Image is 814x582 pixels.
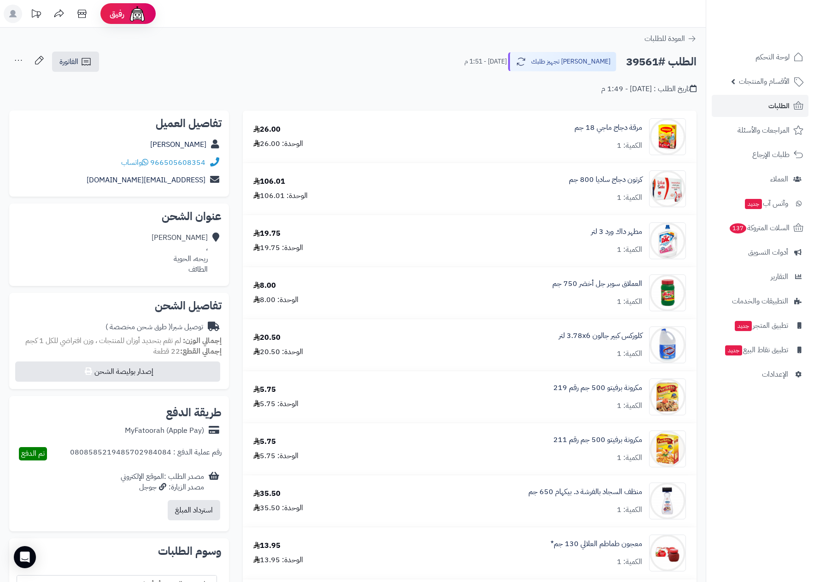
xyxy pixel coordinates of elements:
[105,322,203,332] div: توصيل شبرا
[153,346,222,357] small: 22 قطعة
[464,57,507,66] small: [DATE] - 1:51 م
[508,52,616,71] button: [PERSON_NAME] تجهيز طلبك
[253,243,303,253] div: الوحدة: 19.75
[650,326,685,363] img: 1666598398-rfZydPlust6BLII32GyaKPzg0Dt5N1AR2LnLKb6e-90x90.jpg
[121,482,204,493] div: مصدر الزيارة: جوجل
[105,321,171,332] span: ( طرق شحن مخصصة )
[559,331,642,341] a: كلوركس كبير جالون 3.78x6 لتر
[650,118,685,155] img: 424212d77947f471e897dbe5b5ff11122150-90x90.jpg
[712,290,808,312] a: التطبيقات والخدمات
[650,535,685,571] img: 1669291052-2985774702fc42fc4980fd4428e459a8f530-500x500-90x90.jpg
[183,335,222,346] strong: إجمالي الوزن:
[748,246,788,259] span: أدوات التسويق
[735,321,752,331] span: جديد
[17,211,222,222] h2: عنوان الشحن
[762,368,788,381] span: الإعدادات
[626,52,697,71] h2: الطلب #39561
[121,157,148,168] a: واتساب
[528,487,642,497] a: منظف السجاد بالفرشة د. بيكهام 650 جم
[70,447,222,460] div: رقم عملية الدفع : 0808585219485702984084
[253,384,276,395] div: 5.75
[771,270,788,283] span: التقارير
[150,139,206,150] a: [PERSON_NAME]
[150,157,205,168] a: 966505608354
[712,314,808,337] a: تطبيق المتجرجديد
[553,435,642,445] a: مكرونة برفيتو 500 جم رقم 211
[253,295,299,305] div: الوحدة: 8.00
[650,274,685,311] img: 37966f706d25c452ed848ca939345c2ef28c-90x90.jpg
[253,451,299,461] div: الوحدة: 5.75
[745,199,762,209] span: جديد
[253,228,281,239] div: 19.75
[253,176,285,187] div: 106.01
[253,139,303,149] div: الوحدة: 26.00
[732,295,788,308] span: التطبيقات والخدمات
[253,489,281,499] div: 35.50
[739,75,790,88] span: الأقسام والمنتجات
[550,539,642,549] a: معجون طماطم العلالي 130 جم*
[650,483,685,519] img: 37986f706d25c452ed848ca939345c2ef28c-90x90.jpg
[650,170,685,207] img: 1664626432-152.2-90x90.jpg
[110,8,124,19] span: رفيق
[738,124,790,137] span: المراجعات والأسئلة
[617,349,642,359] div: الكمية: 1
[253,399,299,409] div: الوحدة: 5.75
[712,192,808,215] a: وآتس آبجديد
[168,500,220,520] button: استرداد المبلغ
[644,33,697,44] a: العودة للطلبات
[712,266,808,288] a: التقارير
[553,383,642,393] a: مكرونة برفيتو 500 جم رقم 219
[125,425,204,436] div: MyFatoorah (Apple Pay)
[712,339,808,361] a: تطبيق نقاط البيعجديد
[166,407,222,418] h2: طريقة الدفع
[25,335,181,346] span: لم تقم بتحديد أوزان للمنتجات ، وزن افتراضي للكل 1 كجم
[712,46,808,68] a: لوحة التحكم
[52,52,99,72] a: الفاتورة
[253,347,303,357] div: الوحدة: 20.50
[650,378,685,415] img: 1664691744-3052695_1_5-90x90.jpg
[180,346,222,357] strong: إجمالي القطع:
[744,197,788,210] span: وآتس آب
[617,557,642,567] div: الكمية: 1
[751,11,805,30] img: logo-2.png
[253,541,281,551] div: 13.95
[121,471,204,493] div: مصدر الطلب :الموقع الإلكتروني
[253,555,303,565] div: الوحدة: 13.95
[591,227,642,237] a: مطهر داك ورد 3 لتر
[712,119,808,141] a: المراجعات والأسئلة
[59,56,78,67] span: الفاتورة
[755,51,790,64] span: لوحة التحكم
[569,175,642,185] a: كرتون دجاج ساديا 800 جم
[14,546,36,568] div: Open Intercom Messenger
[724,343,788,356] span: تطبيق نقاط البيع
[552,279,642,289] a: العملاق سوبر جل أخضر 750 جم
[712,241,808,263] a: أدوات التسويق
[15,361,220,382] button: إصدار بوليصة الشحن
[712,217,808,239] a: السلات المتروكة137
[729,223,747,234] span: 137
[712,168,808,190] a: العملاء
[574,122,642,133] a: مرقة دجاج ماجي 18 جم
[617,192,642,203] div: الكمية: 1
[725,345,742,355] span: جديد
[650,222,685,259] img: 1665924152-qa4BM8KZ7O8AaWHzlaCTfi33uBeevVUStlCT12tg-90x90.jpg
[712,363,808,385] a: الإعدادات
[617,401,642,411] div: الكمية: 1
[253,280,276,291] div: 8.00
[644,33,685,44] span: العودة للطلبات
[87,175,205,186] a: [EMAIL_ADDRESS][DOMAIN_NAME]
[768,99,790,112] span: الطلبات
[17,300,222,311] h2: تفاصيل الشحن
[24,5,47,25] a: تحديثات المنصة
[617,453,642,463] div: الكمية: 1
[712,95,808,117] a: الطلبات
[712,144,808,166] a: طلبات الإرجاع
[17,118,222,129] h2: تفاصيل العميل
[729,221,790,234] span: السلات المتروكة
[617,505,642,515] div: الكمية: 1
[650,431,685,467] img: 1664691882-%D8%AA%D9%86%D8%B2%D9%8A%D9%84%20(59)-90x90.jpg
[253,332,281,343] div: 20.50
[253,124,281,135] div: 26.00
[617,140,642,151] div: الكمية: 1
